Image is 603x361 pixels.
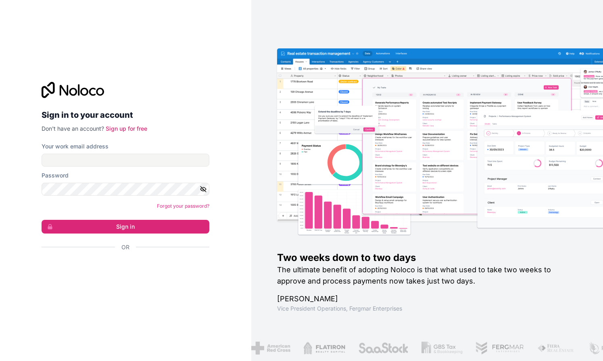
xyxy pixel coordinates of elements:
[42,220,209,234] button: Sign in
[42,125,104,132] span: Don't have an account?
[251,342,290,355] img: /assets/american-red-cross-BAupjrZR.png
[277,305,577,313] h1: Vice President Operations , Fergmar Enterprises
[277,293,577,305] h1: [PERSON_NAME]
[42,171,69,179] label: Password
[358,342,409,355] img: /assets/saastock-C6Zbiodz.png
[421,342,463,355] img: /assets/gbstax-C-GtDUiK.png
[106,125,147,132] a: Sign up for free
[157,203,209,209] a: Forgot your password?
[303,342,345,355] img: /assets/flatiron-C8eUkumj.png
[42,154,209,167] input: Email address
[42,183,209,196] input: Password
[475,342,524,355] img: /assets/fergmar-CudnrXN5.png
[537,342,575,355] img: /assets/fiera-fwj2N5v4.png
[38,260,207,278] iframe: Botón de Acceder con Google
[277,251,577,264] h1: Two weeks down to two days
[42,108,209,122] h2: Sign in to your account
[121,243,129,251] span: Or
[277,264,577,287] h2: The ultimate benefit of adopting Noloco is that what used to take two weeks to approve and proces...
[42,142,108,150] label: Your work email address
